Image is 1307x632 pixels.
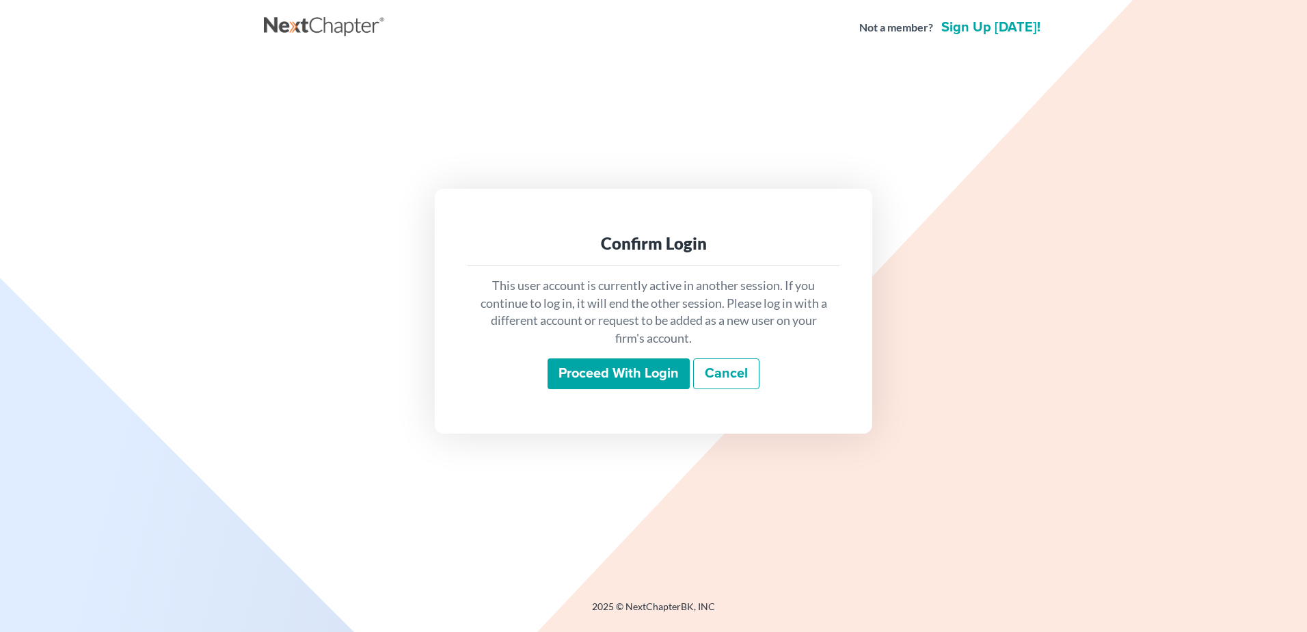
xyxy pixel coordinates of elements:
[548,358,690,390] input: Proceed with login
[479,233,828,254] div: Confirm Login
[939,21,1043,34] a: Sign up [DATE]!
[693,358,759,390] a: Cancel
[479,277,828,347] p: This user account is currently active in another session. If you continue to log in, it will end ...
[264,600,1043,624] div: 2025 © NextChapterBK, INC
[859,20,933,36] strong: Not a member?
